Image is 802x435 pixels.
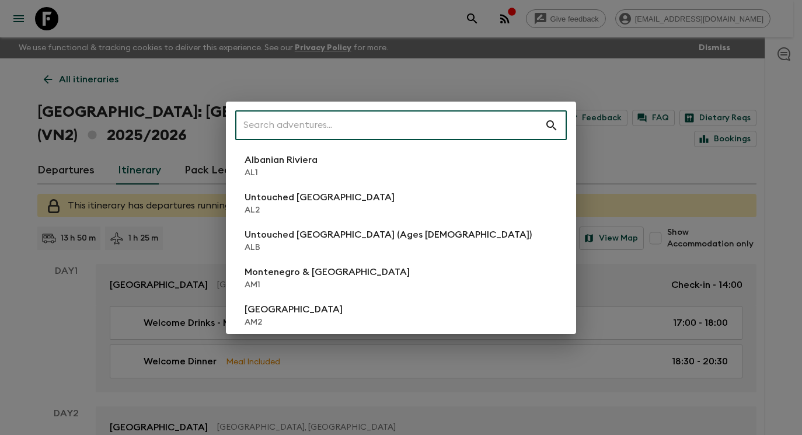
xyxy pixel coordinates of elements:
[245,242,532,253] p: ALB
[245,316,343,328] p: AM2
[245,204,395,216] p: AL2
[245,279,410,291] p: AM1
[235,109,545,142] input: Search adventures...
[245,302,343,316] p: [GEOGRAPHIC_DATA]
[245,153,318,167] p: Albanian Riviera
[245,228,532,242] p: Untouched [GEOGRAPHIC_DATA] (Ages [DEMOGRAPHIC_DATA])
[245,265,410,279] p: Montenegro & [GEOGRAPHIC_DATA]
[245,167,318,179] p: AL1
[245,190,395,204] p: Untouched [GEOGRAPHIC_DATA]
